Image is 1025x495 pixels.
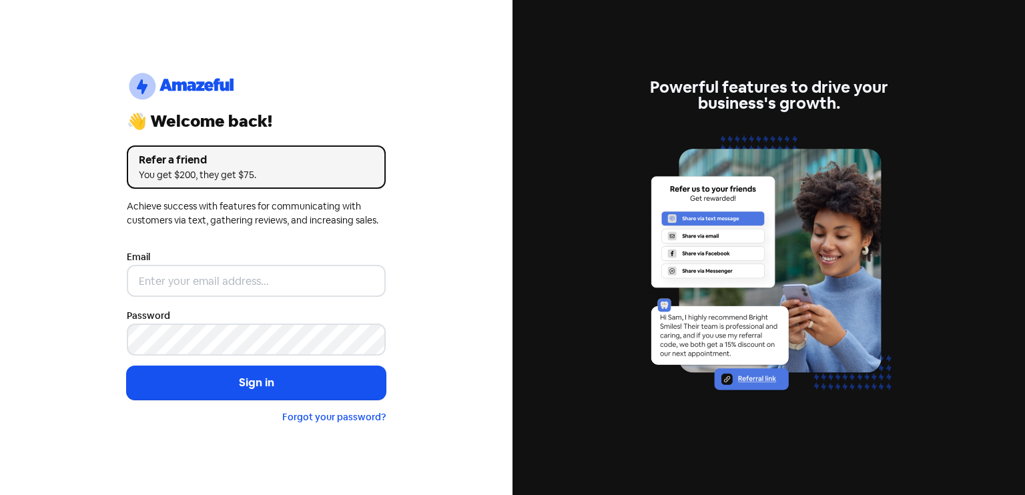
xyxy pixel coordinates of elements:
div: 👋 Welcome back! [127,113,386,129]
label: Password [127,309,170,323]
div: Powerful features to drive your business's growth. [639,79,898,111]
div: Achieve success with features for communicating with customers via text, gathering reviews, and i... [127,199,386,227]
a: Forgot your password? [282,411,386,423]
input: Enter your email address... [127,265,386,297]
button: Sign in [127,366,386,400]
img: referrals [639,127,898,415]
div: You get $200, they get $75. [139,168,374,182]
label: Email [127,250,150,264]
div: Refer a friend [139,152,374,168]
